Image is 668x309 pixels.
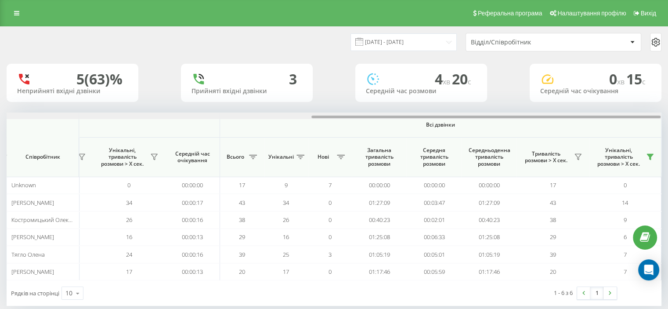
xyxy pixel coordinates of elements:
[462,211,516,229] td: 00:40:23
[609,69,626,88] span: 0
[65,289,72,298] div: 10
[550,251,556,258] span: 39
[312,153,334,160] span: Нові
[11,251,45,258] span: Тягло Олена
[126,268,132,276] span: 17
[407,177,462,194] td: 00:00:00
[617,77,626,87] span: хв
[478,10,542,17] span: Реферальна програма
[462,246,516,263] td: 01:05:19
[283,199,289,207] span: 34
[329,216,332,224] span: 0
[224,153,246,160] span: Всього
[462,229,516,246] td: 01:25:08
[622,199,628,207] span: 14
[624,233,627,241] span: 6
[624,251,627,258] span: 7
[550,216,556,224] span: 38
[11,181,36,189] span: Unknown
[283,268,289,276] span: 17
[407,194,462,211] td: 00:03:47
[590,287,603,299] a: 1
[638,259,659,280] div: Open Intercom Messenger
[352,263,407,280] td: 01:17:46
[358,147,400,167] span: Загальна тривалість розмови
[626,69,646,88] span: 15
[165,177,220,194] td: 00:00:00
[468,77,471,87] span: c
[352,177,407,194] td: 00:00:00
[624,181,627,189] span: 0
[550,199,556,207] span: 43
[329,199,332,207] span: 0
[407,263,462,280] td: 00:05:59
[624,216,627,224] span: 9
[239,251,245,258] span: 39
[452,69,471,88] span: 20
[329,233,332,241] span: 0
[11,268,54,276] span: [PERSON_NAME]
[557,10,626,17] span: Налаштування профілю
[283,216,289,224] span: 26
[165,246,220,263] td: 00:00:16
[127,181,130,189] span: 0
[352,194,407,211] td: 01:27:09
[624,268,627,276] span: 7
[435,69,452,88] span: 4
[126,216,132,224] span: 26
[11,199,54,207] span: [PERSON_NAME]
[366,87,477,95] div: Середній час розмови
[407,211,462,229] td: 00:02:01
[471,39,576,46] div: Відділ/Співробітник
[468,147,510,167] span: Середньоденна тривалість розмови
[352,229,407,246] td: 01:25:08
[462,177,516,194] td: 00:00:00
[329,268,332,276] span: 0
[246,121,635,128] span: Всі дзвінки
[283,251,289,258] span: 25
[283,233,289,241] span: 16
[11,233,54,241] span: [PERSON_NAME]
[165,229,220,246] td: 00:00:13
[550,233,556,241] span: 29
[11,289,59,297] span: Рядків на сторінці
[443,77,452,87] span: хв
[239,233,245,241] span: 29
[165,211,220,229] td: 00:00:16
[126,199,132,207] span: 34
[165,194,220,211] td: 00:00:17
[14,153,71,160] span: Співробітник
[97,147,148,167] span: Унікальні, тривалість розмови > Х сек.
[76,71,123,87] div: 5 (63)%
[239,181,245,189] span: 17
[462,194,516,211] td: 01:27:09
[329,251,332,258] span: 3
[642,77,646,87] span: c
[352,211,407,229] td: 00:40:23
[268,153,294,160] span: Унікальні
[17,87,128,95] div: Неприйняті вхідні дзвінки
[239,268,245,276] span: 20
[191,87,302,95] div: Прийняті вхідні дзвінки
[413,147,455,167] span: Середня тривалість розмови
[126,251,132,258] span: 24
[285,181,288,189] span: 9
[550,181,556,189] span: 17
[407,229,462,246] td: 00:06:33
[641,10,656,17] span: Вихід
[239,216,245,224] span: 38
[329,181,332,189] span: 7
[554,288,573,297] div: 1 - 6 з 6
[407,246,462,263] td: 00:05:01
[550,268,556,276] span: 20
[126,233,132,241] span: 16
[593,147,643,167] span: Унікальні, тривалість розмови > Х сек.
[289,71,297,87] div: 3
[11,216,84,224] span: Костромицький Олександр
[521,150,571,164] span: Тривалість розмови > Х сек.
[540,87,651,95] div: Середній час очікування
[239,199,245,207] span: 43
[462,263,516,280] td: 01:17:46
[165,263,220,280] td: 00:00:13
[352,246,407,263] td: 01:05:19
